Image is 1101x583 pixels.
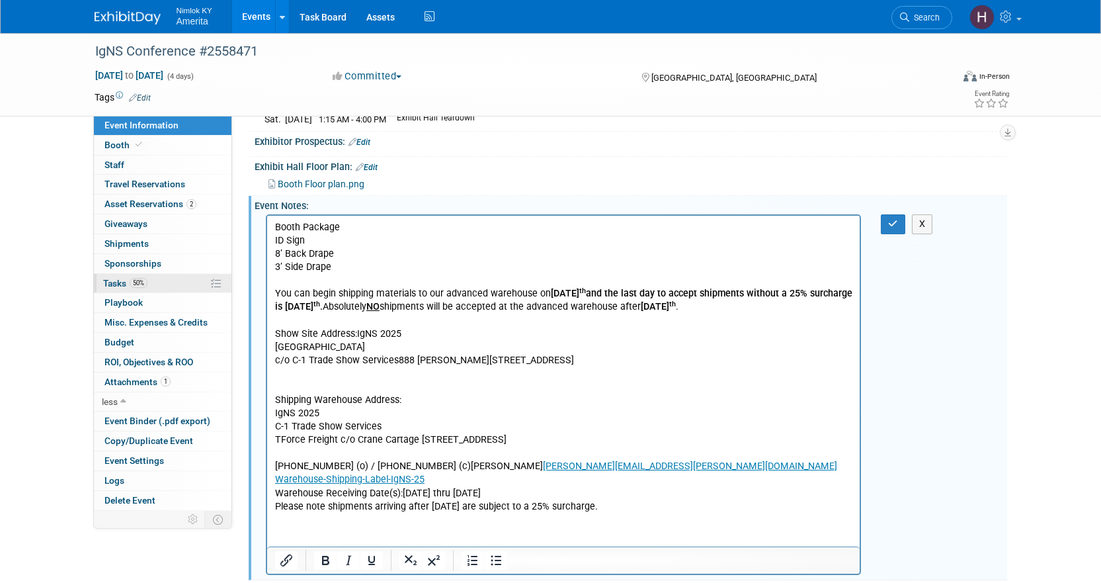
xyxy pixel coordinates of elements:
[94,392,231,412] a: less
[177,3,212,17] span: Nimlok KY
[891,6,952,29] a: Search
[265,112,285,126] td: Sat.
[94,195,231,214] a: Asset Reservations2
[963,71,977,81] img: Format-Inperson.png
[94,313,231,332] a: Misc. Expenses & Credits
[275,551,298,570] button: Insert/edit link
[348,138,370,147] a: Edit
[103,278,147,289] span: Tasks
[94,116,231,135] a: Event Information
[319,114,386,124] span: 1:15 AM - 4:00 PM
[104,377,171,387] span: Attachments
[95,69,164,81] span: [DATE] [DATE]
[104,317,208,328] span: Misc. Expenses & Credits
[102,396,118,407] span: less
[94,156,231,175] a: Staff
[104,120,179,130] span: Event Information
[356,163,378,172] a: Edit
[255,132,1007,149] div: Exhibitor Prospectus:
[94,234,231,253] a: Shipments
[874,69,1010,89] div: Event Format
[651,73,817,83] span: [GEOGRAPHIC_DATA], [GEOGRAPHIC_DATA]
[94,214,231,234] a: Giveaways
[104,258,161,269] span: Sponsorships
[104,475,124,486] span: Logs
[255,196,1007,212] div: Event Notes:
[104,199,196,209] span: Asset Reservations
[94,353,231,372] a: ROI, Objectives & ROO
[104,357,193,367] span: ROI, Objectives & ROO
[177,16,208,26] span: Amerita
[278,179,364,189] span: Booth Floor plan.png
[104,455,164,466] span: Event Settings
[129,93,151,103] a: Edit
[91,40,932,64] div: IgNS Conference #2558471
[182,511,205,528] td: Personalize Event Tab Strip
[360,551,383,570] button: Underline
[94,412,231,431] a: Event Binder (.pdf export)
[104,495,155,506] span: Delete Event
[462,551,484,570] button: Numbered list
[94,293,231,312] a: Playbook
[94,451,231,471] a: Event Settings
[94,491,231,510] a: Delete Event
[314,551,337,570] button: Bold
[285,112,312,126] td: [DATE]
[912,214,933,234] button: X
[423,551,445,570] button: Superscript
[485,551,507,570] button: Bullet list
[95,91,151,104] td: Tags
[267,216,860,547] iframe: Rich Text Area
[104,297,143,308] span: Playbook
[328,69,407,83] button: Committed
[909,13,940,22] span: Search
[104,238,149,249] span: Shipments
[104,140,145,150] span: Booth
[94,136,231,155] a: Booth
[8,258,157,269] a: Warehouse-Shipping-Label-IgNS-25
[973,91,1009,97] div: Event Rating
[94,333,231,352] a: Budget
[95,11,161,24] img: ExhibitDay
[104,179,185,189] span: Travel Reservations
[104,435,193,446] span: Copy/Duplicate Event
[161,377,171,386] span: 1
[94,175,231,194] a: Travel Reservations
[104,337,134,347] span: Budget
[268,179,364,189] a: Booth Floor plan.png
[130,278,147,288] span: 50%
[276,245,570,256] a: [PERSON_NAME][EMAIL_ADDRESS][PERSON_NAME][DOMAIN_NAME]
[104,218,147,229] span: Giveaways
[94,431,231,451] a: Copy/Duplicate Event
[389,112,475,126] td: Exhibit Hall Teardown
[399,551,422,570] button: Subscript
[186,199,196,209] span: 2
[94,471,231,490] a: Logs
[104,416,210,426] span: Event Binder (.pdf export)
[979,71,1010,81] div: In-Person
[94,373,231,392] a: Attachments1
[204,511,231,528] td: Toggle Event Tabs
[969,5,995,30] img: Hannah Durbin
[104,159,124,170] span: Staff
[255,157,1007,174] div: Exhibit Hall Floor Plan:
[94,274,231,293] a: Tasks50%
[166,72,194,81] span: (4 days)
[123,70,136,81] span: to
[136,141,142,148] i: Booth reservation complete
[337,551,360,570] button: Italic
[94,254,231,273] a: Sponsorships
